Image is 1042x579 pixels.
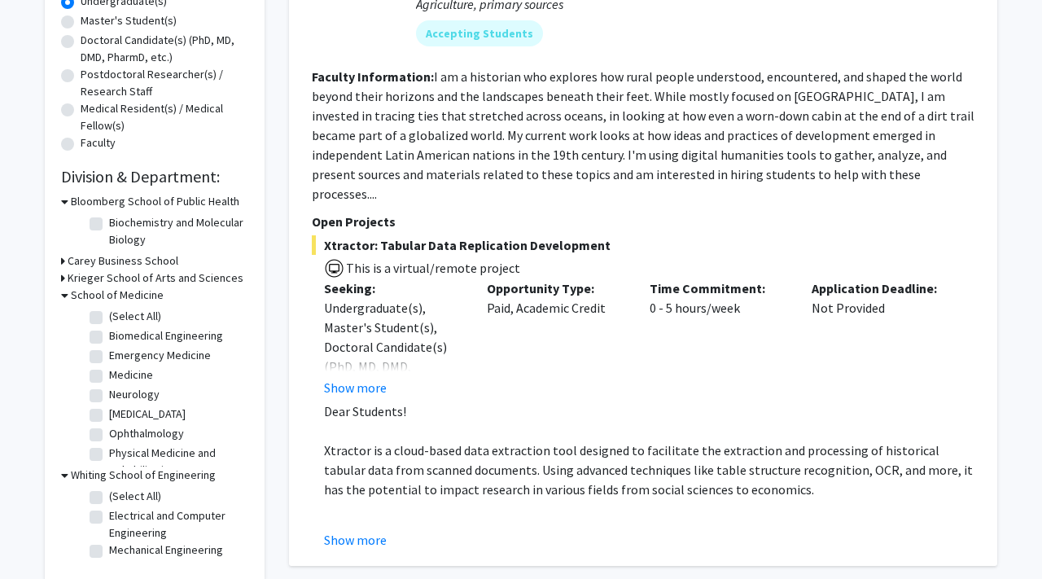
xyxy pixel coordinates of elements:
[12,506,69,567] iframe: Chat
[61,167,248,186] h2: Division & Department:
[81,100,248,134] label: Medical Resident(s) / Medical Fellow(s)
[650,279,788,298] p: Time Commitment:
[81,134,116,151] label: Faculty
[109,507,244,542] label: Electrical and Computer Engineering
[109,366,153,384] label: Medicine
[81,32,248,66] label: Doctoral Candidate(s) (PhD, MD, DMD, PharmD, etc.)
[109,406,186,423] label: [MEDICAL_DATA]
[312,68,434,85] b: Faculty Information:
[109,445,244,479] label: Physical Medicine and Rehabilitation
[109,488,161,505] label: (Select All)
[81,12,177,29] label: Master's Student(s)
[637,279,800,397] div: 0 - 5 hours/week
[109,308,161,325] label: (Select All)
[812,279,950,298] p: Application Deadline:
[324,298,462,396] div: Undergraduate(s), Master's Student(s), Doctoral Candidate(s) (PhD, MD, DMD, PharmD, etc.)
[324,442,973,498] span: Xtractor is a cloud-based data extraction tool designed to facilitate the extraction and processi...
[71,193,239,210] h3: Bloomberg School of Public Health
[416,20,543,46] mat-chip: Accepting Students
[324,530,387,550] button: Show more
[68,270,243,287] h3: Krieger School of Arts and Sciences
[475,279,637,397] div: Paid, Academic Credit
[68,252,178,270] h3: Carey Business School
[81,66,248,100] label: Postdoctoral Researcher(s) / Research Staff
[109,542,223,559] label: Mechanical Engineering
[324,403,406,419] span: Dear Students!
[324,378,387,397] button: Show more
[109,425,184,442] label: Ophthalmology
[487,279,625,298] p: Opportunity Type:
[324,520,967,576] span: Over the past few months, our student team, under the guidance of [PERSON_NAME] and [PERSON_NAME]...
[344,260,520,276] span: This is a virtual/remote project
[312,212,974,231] p: Open Projects
[312,235,974,255] span: Xtractor: Tabular Data Replication Development
[312,68,974,202] fg-read-more: I am a historian who explores how rural people understood, encountered, and shaped the world beyo...
[109,347,211,364] label: Emergency Medicine
[109,327,223,344] label: Biomedical Engineering
[71,467,216,484] h3: Whiting School of Engineering
[324,279,462,298] p: Seeking:
[799,279,962,397] div: Not Provided
[109,214,244,248] label: Biochemistry and Molecular Biology
[109,386,160,403] label: Neurology
[71,287,164,304] h3: School of Medicine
